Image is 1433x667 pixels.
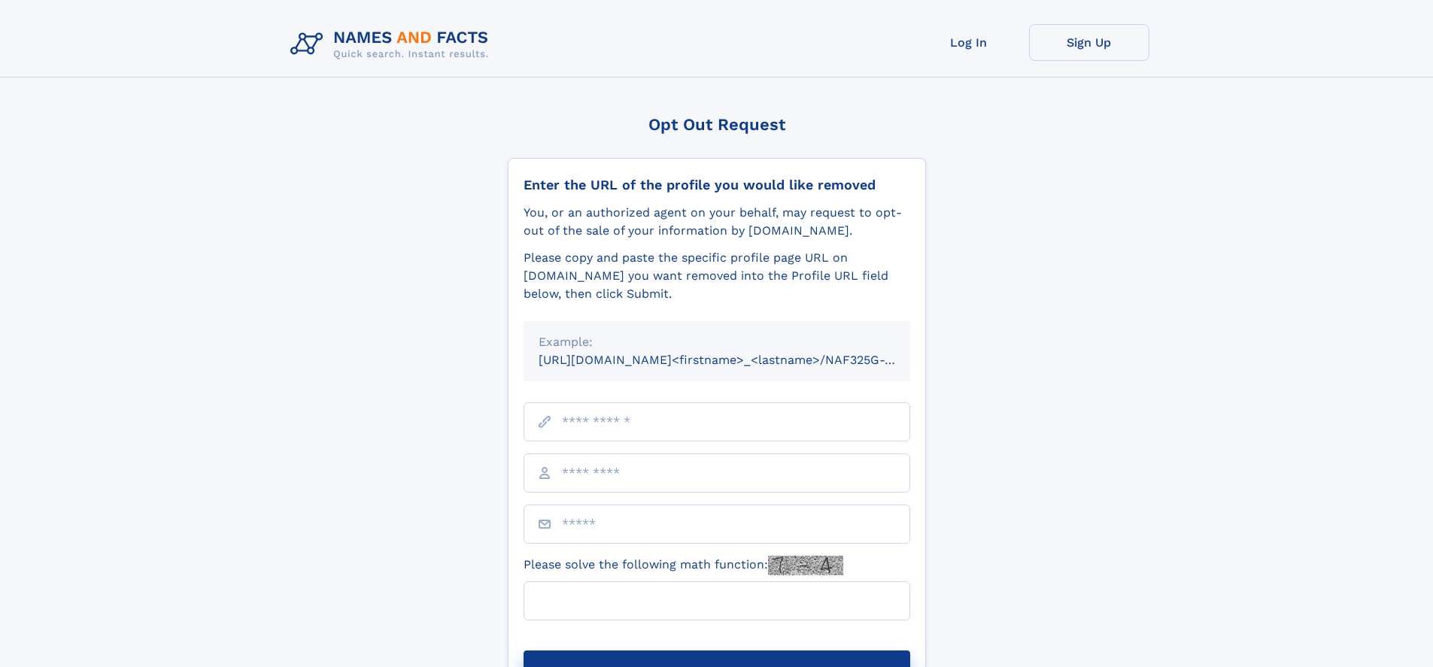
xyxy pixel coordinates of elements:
[909,24,1029,61] a: Log In
[1029,24,1149,61] a: Sign Up
[524,204,910,240] div: You, or an authorized agent on your behalf, may request to opt-out of the sale of your informatio...
[524,249,910,303] div: Please copy and paste the specific profile page URL on [DOMAIN_NAME] you want removed into the Pr...
[539,333,895,351] div: Example:
[508,115,926,134] div: Opt Out Request
[284,24,501,65] img: Logo Names and Facts
[524,177,910,193] div: Enter the URL of the profile you would like removed
[524,556,843,575] label: Please solve the following math function:
[539,353,939,367] small: [URL][DOMAIN_NAME]<firstname>_<lastname>/NAF325G-xxxxxxxx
